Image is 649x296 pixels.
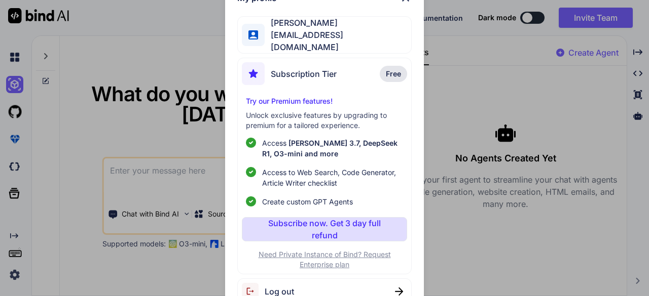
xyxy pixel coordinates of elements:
[395,287,403,295] img: close
[262,139,398,158] span: [PERSON_NAME] 3.7, DeepSeek R1, O3-mini and more
[262,196,353,207] span: Create custom GPT Agents
[265,17,411,29] span: [PERSON_NAME]
[246,110,403,131] p: Unlock exclusive features by upgrading to premium for a tailored experience.
[262,217,387,241] p: Subscribe now. Get 3 day full refund
[246,96,403,106] p: Try our Premium features!
[265,29,411,53] span: [EMAIL_ADDRESS][DOMAIN_NAME]
[246,167,256,177] img: checklist
[242,62,265,85] img: subscription
[271,68,337,80] span: Subscription Tier
[262,167,403,188] span: Access to Web Search, Code Generator, Article Writer checklist
[248,30,258,40] img: profile
[242,217,407,241] button: Subscribe now. Get 3 day full refund
[242,249,407,270] p: Need Private Instance of Bind? Request Enterprise plan
[386,69,401,79] span: Free
[246,138,256,148] img: checklist
[262,138,403,159] p: Access
[246,196,256,206] img: checklist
